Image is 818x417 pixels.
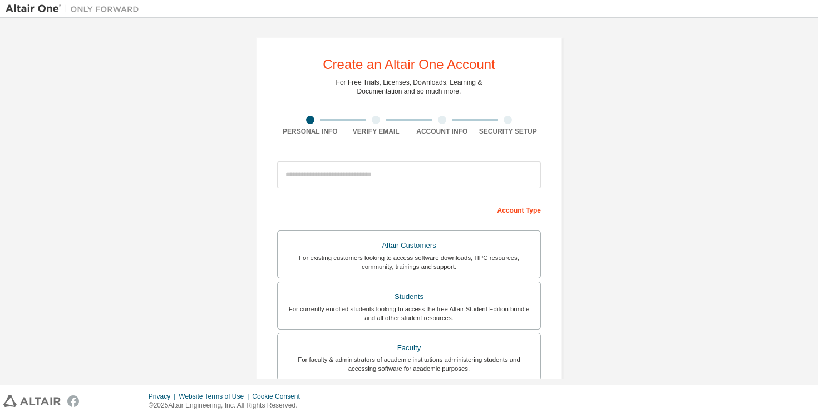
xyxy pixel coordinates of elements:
div: Altair Customers [284,238,534,253]
div: For currently enrolled students looking to access the free Altair Student Edition bundle and all ... [284,305,534,322]
div: For faculty & administrators of academic institutions administering students and accessing softwa... [284,355,534,373]
div: Create an Altair One Account [323,58,495,71]
img: facebook.svg [67,395,79,407]
div: Website Terms of Use [179,392,252,401]
div: Security Setup [475,127,541,136]
div: For existing customers looking to access software downloads, HPC resources, community, trainings ... [284,253,534,271]
div: Faculty [284,340,534,356]
div: Cookie Consent [252,392,306,401]
div: Personal Info [277,127,343,136]
div: For Free Trials, Licenses, Downloads, Learning & Documentation and so much more. [336,78,482,96]
div: Account Type [277,200,541,218]
p: © 2025 Altair Engineering, Inc. All Rights Reserved. [149,401,307,410]
div: Privacy [149,392,179,401]
div: Students [284,289,534,305]
img: Altair One [6,3,145,14]
div: Account Info [409,127,475,136]
img: altair_logo.svg [3,395,61,407]
div: Verify Email [343,127,410,136]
